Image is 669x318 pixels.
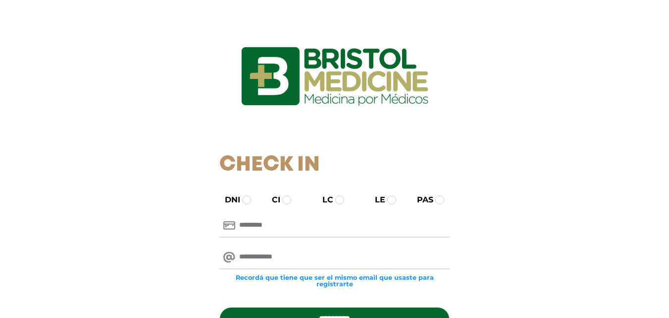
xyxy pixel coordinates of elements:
label: LC [313,194,333,206]
small: Recordá que tiene que ser el mismo email que usaste para registrarte [219,274,450,287]
img: logo_ingresarbristol.jpg [201,12,468,141]
h1: Check In [219,153,450,178]
label: DNI [216,194,240,206]
label: LE [366,194,385,206]
label: PAS [408,194,433,206]
label: CI [263,194,280,206]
